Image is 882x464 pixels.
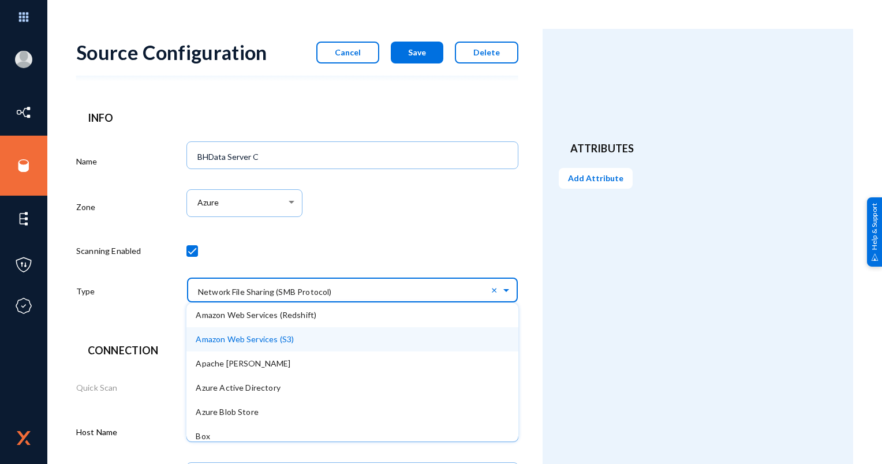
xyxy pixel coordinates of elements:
[15,51,32,68] img: blank-profile-picture.png
[15,297,32,315] img: icon-compliance.svg
[196,383,281,392] span: Azure Active Directory
[76,201,96,213] label: Zone
[491,285,501,295] span: Clear all
[76,40,267,64] div: Source Configuration
[88,343,507,358] header: Connection
[473,47,500,57] span: Delete
[196,407,259,417] span: Azure Blob Store
[15,256,32,274] img: icon-policies.svg
[76,245,141,257] label: Scanning Enabled
[76,285,95,297] label: Type
[335,47,361,57] span: Cancel
[196,431,210,441] span: Box
[197,198,219,208] span: Azure
[871,253,879,261] img: help_support.svg
[559,168,633,189] button: Add Attribute
[15,104,32,121] img: icon-inventory.svg
[867,197,882,267] div: Help & Support
[88,110,507,126] header: Info
[15,157,32,174] img: icon-sources.svg
[76,381,118,394] label: Quick Scan
[455,42,518,63] button: Delete
[196,334,294,344] span: Amazon Web Services (S3)
[186,303,518,441] ng-dropdown-panel: Options list
[316,42,379,63] button: Cancel
[570,141,825,156] header: Attributes
[196,358,290,368] span: Apache [PERSON_NAME]
[568,173,623,183] span: Add Attribute
[15,210,32,227] img: icon-elements.svg
[391,42,443,63] button: Save
[408,47,426,57] span: Save
[6,5,41,29] img: app launcher
[76,155,98,167] label: Name
[196,310,316,320] span: Amazon Web Services (Redshift)
[76,426,117,438] label: Host Name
